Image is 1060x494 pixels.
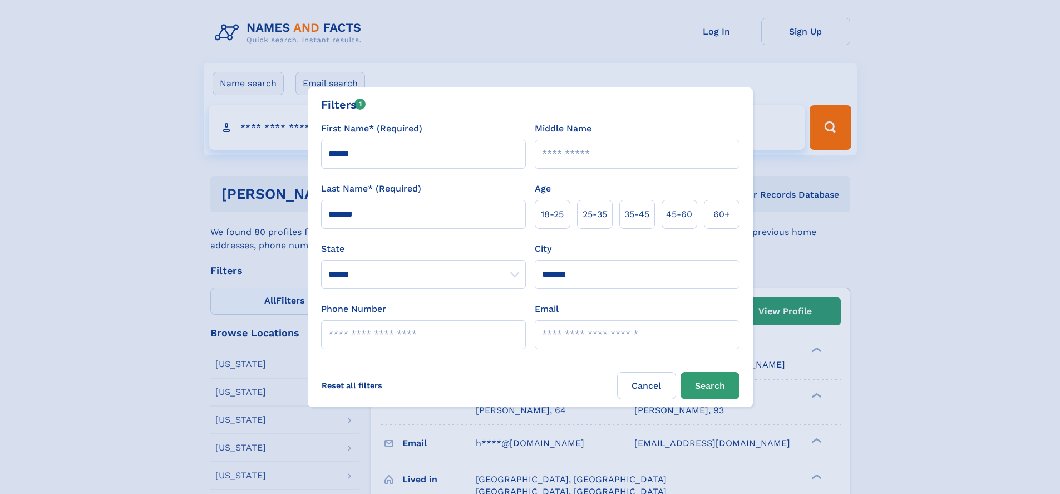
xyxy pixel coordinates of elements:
span: 45‑60 [666,208,692,221]
label: City [535,242,551,256]
span: 60+ [713,208,730,221]
label: Cancel [617,372,676,399]
span: 18‑25 [541,208,564,221]
label: Middle Name [535,122,591,135]
label: Last Name* (Required) [321,182,421,195]
span: 25‑35 [583,208,607,221]
label: Reset all filters [314,372,390,399]
div: Filters [321,96,366,113]
label: Age [535,182,551,195]
label: Email [535,302,559,316]
label: First Name* (Required) [321,122,422,135]
label: State [321,242,526,256]
label: Phone Number [321,302,386,316]
span: 35‑45 [624,208,649,221]
button: Search [681,372,739,399]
